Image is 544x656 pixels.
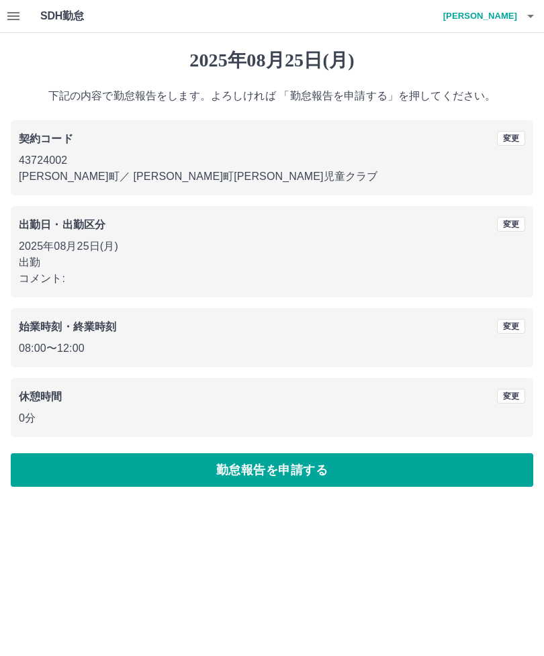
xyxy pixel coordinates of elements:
p: コメント: [19,271,525,287]
button: 勤怠報告を申請する [11,453,533,487]
b: 出勤日・出勤区分 [19,219,105,230]
button: 変更 [497,131,525,146]
p: [PERSON_NAME]町 ／ [PERSON_NAME]町[PERSON_NAME]児童クラブ [19,169,525,185]
b: 契約コード [19,133,73,144]
b: 始業時刻・終業時刻 [19,321,116,332]
p: 0分 [19,410,525,426]
button: 変更 [497,389,525,404]
p: 43724002 [19,152,525,169]
h1: 2025年08月25日(月) [11,49,533,72]
b: 休憩時間 [19,391,62,402]
button: 変更 [497,217,525,232]
p: 2025年08月25日(月) [19,238,525,254]
p: 08:00 〜 12:00 [19,340,525,357]
p: 下記の内容で勤怠報告をします。よろしければ 「勤怠報告を申請する」を押してください。 [11,88,533,104]
button: 変更 [497,319,525,334]
p: 出勤 [19,254,525,271]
